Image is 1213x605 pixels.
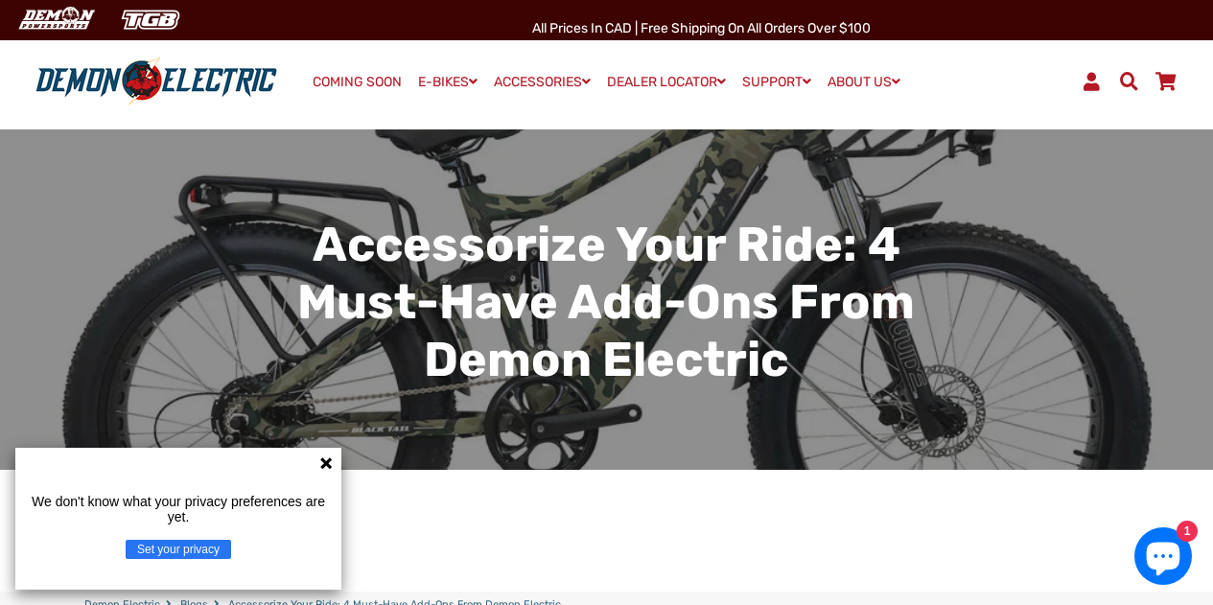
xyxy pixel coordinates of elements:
[532,20,871,36] span: All Prices in CAD | Free shipping on all orders over $100
[126,540,231,559] button: Set your privacy
[411,68,484,96] a: E-BIKES
[1129,527,1198,590] inbox-online-store-chat: Shopify online store chat
[487,68,597,96] a: ACCESSORIES
[23,494,334,524] p: We don't know what your privacy preferences are yet.
[600,68,733,96] a: DEALER LOCATOR
[821,68,907,96] a: ABOUT US
[735,68,818,96] a: SUPPORT
[263,216,950,388] h2: Accessorize Your Ride: 4 Must-Have Add-Ons from Demon Electric
[10,4,102,35] img: Demon Electric
[306,69,408,96] a: COMING SOON
[29,57,284,106] img: Demon Electric logo
[111,4,190,35] img: TGB Canada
